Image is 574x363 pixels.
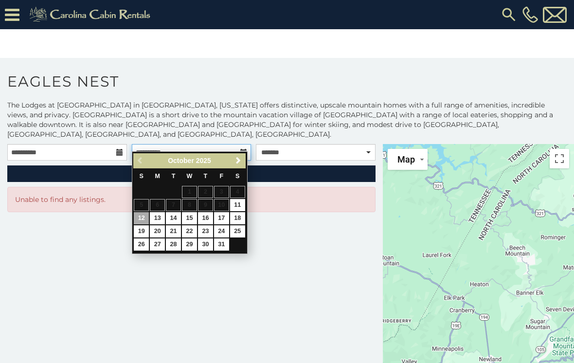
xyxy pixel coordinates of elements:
[230,225,245,237] a: 25
[7,165,376,182] a: RefineSearchFilters
[166,225,181,237] a: 21
[166,212,181,224] a: 14
[182,238,197,251] a: 29
[15,195,368,204] p: Unable to find any listings.
[198,225,213,237] a: 23
[214,238,229,251] a: 31
[234,157,242,164] span: Next
[166,238,181,251] a: 28
[150,238,165,251] a: 27
[198,212,213,224] a: 16
[233,155,245,167] a: Next
[182,225,197,237] a: 22
[198,238,213,251] a: 30
[134,238,149,251] a: 26
[134,225,149,237] a: 19
[24,5,159,24] img: Khaki-logo.png
[155,173,160,180] span: Monday
[182,212,197,224] a: 15
[140,173,143,180] span: Sunday
[187,173,193,180] span: Wednesday
[172,173,176,180] span: Tuesday
[397,154,415,164] span: Map
[196,157,211,164] span: 2025
[214,212,229,224] a: 17
[230,199,245,211] a: 11
[235,173,239,180] span: Saturday
[150,212,165,224] a: 13
[520,6,540,23] a: [PHONE_NUMBER]
[134,212,149,224] a: 12
[204,173,208,180] span: Thursday
[500,6,518,23] img: search-regular.svg
[150,225,165,237] a: 20
[388,149,428,170] button: Change map style
[214,225,229,237] a: 24
[550,149,569,168] button: Toggle fullscreen view
[219,173,223,180] span: Friday
[230,212,245,224] a: 18
[168,157,194,164] span: October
